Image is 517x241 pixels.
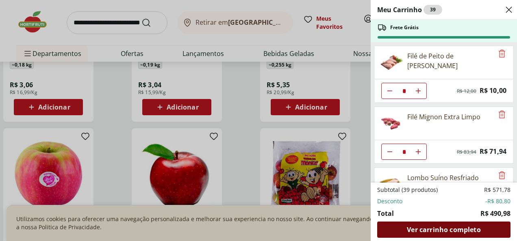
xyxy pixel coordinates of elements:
span: R$ 571,78 [484,186,510,194]
button: Diminuir Quantidade [382,144,398,160]
img: Filé Mignon Extra Limpo [380,112,402,135]
div: Filé Mignon Extra Limpo [407,112,480,122]
button: Diminuir Quantidade [382,83,398,99]
button: Aumentar Quantidade [410,83,426,99]
span: Subtotal (39 produtos) [377,186,438,194]
div: Lombo Suíno Resfriado [407,173,479,183]
span: Total [377,209,394,218]
button: Aumentar Quantidade [410,144,426,160]
h2: Meu Carrinho [377,5,442,15]
input: Quantidade Atual [398,83,410,99]
img: Lombo Suíno Resfriado [380,173,402,196]
div: 39 [424,5,442,15]
div: Filé de Peito de [PERSON_NAME] [407,51,493,71]
a: Ver carrinho completo [377,222,510,238]
span: R$ 71,94 [480,146,506,157]
span: R$ 12,00 [457,88,476,95]
img: Filé de Peito de Frango Resfriado [380,51,402,74]
span: Frete Grátis [390,24,419,31]
input: Quantidade Atual [398,144,410,159]
span: Ver carrinho completo [407,226,480,233]
span: Desconto [377,197,402,205]
button: Remove [497,171,507,181]
span: R$ 490,98 [480,209,510,218]
span: R$ 83,94 [457,149,476,155]
button: Remove [497,110,507,120]
span: -R$ 80,80 [485,197,510,205]
button: Remove [497,49,507,59]
span: R$ 10,00 [480,85,506,96]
